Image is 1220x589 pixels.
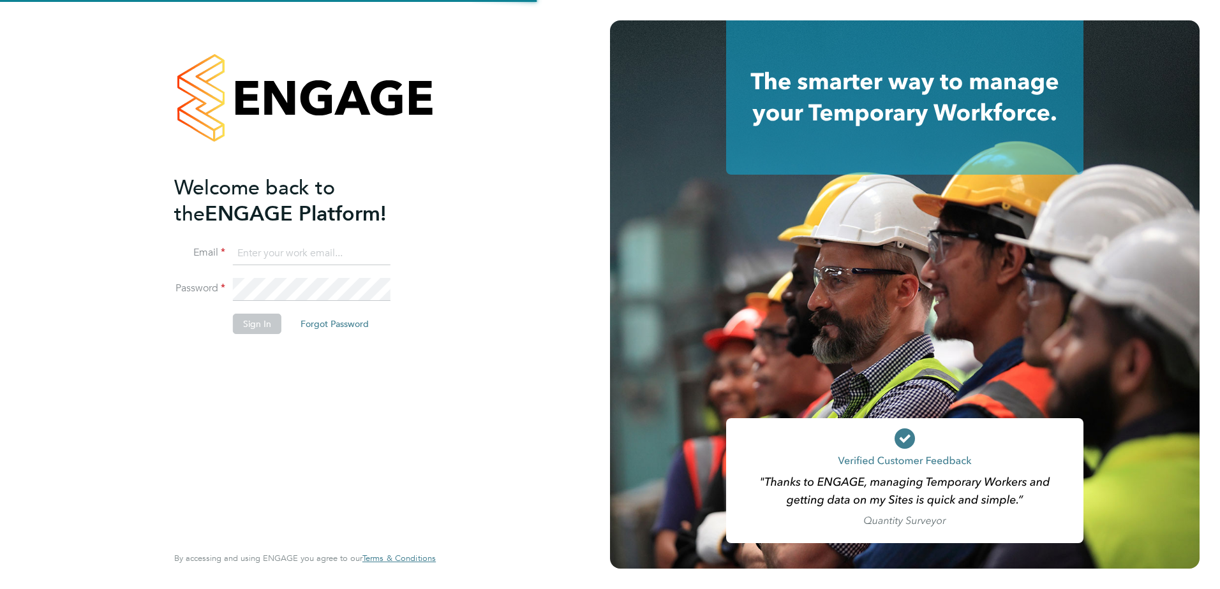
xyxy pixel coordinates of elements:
[174,175,335,226] span: Welcome back to the
[233,242,391,265] input: Enter your work email...
[174,246,225,259] label: Email
[233,314,281,334] button: Sign In
[290,314,379,334] button: Forgot Password
[362,553,436,564] a: Terms & Conditions
[174,175,423,227] h2: ENGAGE Platform!
[174,553,436,564] span: By accessing and using ENGAGE you agree to our
[362,553,436,564] span: Terms & Conditions
[174,282,225,295] label: Password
